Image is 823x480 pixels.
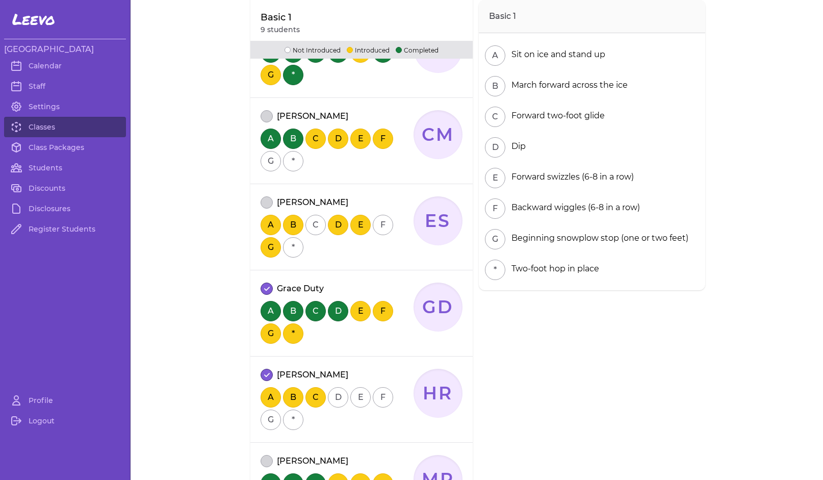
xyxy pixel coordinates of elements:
[261,455,273,467] button: attendance
[283,215,303,235] button: B
[277,110,348,122] p: [PERSON_NAME]
[485,198,505,219] button: F
[485,229,505,249] button: G
[485,76,505,96] button: B
[283,129,303,149] button: B
[277,369,348,381] p: [PERSON_NAME]
[261,410,281,430] button: G
[507,110,605,122] div: Forward two-foot glide
[283,387,303,408] button: B
[277,455,348,467] p: [PERSON_NAME]
[4,96,126,117] a: Settings
[4,137,126,158] a: Class Packages
[261,215,281,235] button: A
[350,215,371,235] button: E
[422,124,455,145] text: CM
[328,387,348,408] button: D
[507,263,599,275] div: Two-foot hop in place
[328,215,348,235] button: D
[261,323,281,344] button: G
[305,215,326,235] button: C
[425,210,451,232] text: Es
[350,387,371,408] button: E
[261,196,273,209] button: attendance
[12,10,55,29] span: Leevo
[4,411,126,431] a: Logout
[4,56,126,76] a: Calendar
[261,129,281,149] button: A
[261,24,300,35] p: 9 students
[4,117,126,137] a: Classes
[422,296,454,318] text: GD
[285,45,341,55] p: Not Introduced
[396,45,439,55] p: Completed
[347,45,390,55] p: Introduced
[423,38,453,59] text: CO
[507,171,634,183] div: Forward swizzles (6-8 in a row)
[4,198,126,219] a: Disclosures
[4,390,126,411] a: Profile
[507,201,640,214] div: Backward wiggles (6-8 in a row)
[373,215,393,235] button: F
[4,43,126,56] h3: [GEOGRAPHIC_DATA]
[261,110,273,122] button: attendance
[4,178,126,198] a: Discounts
[507,140,526,153] div: Dip
[305,129,326,149] button: C
[507,79,628,91] div: March forward across the ice
[4,76,126,96] a: Staff
[261,10,300,24] p: Basic 1
[373,129,393,149] button: F
[507,48,605,61] div: Sit on ice and stand up
[373,301,393,321] button: F
[261,65,281,85] button: G
[423,383,453,404] text: HR
[261,387,281,408] button: A
[373,387,393,408] button: F
[507,232,688,244] div: Beginning snowplow stop (one or two feet)
[485,45,505,66] button: A
[261,151,281,171] button: G
[261,283,273,295] button: attendance
[277,196,348,209] p: [PERSON_NAME]
[328,301,348,321] button: D
[305,301,326,321] button: C
[485,137,505,158] button: D
[277,283,324,295] p: Grace Duty
[485,107,505,127] button: C
[4,219,126,239] a: Register Students
[350,301,371,321] button: E
[4,158,126,178] a: Students
[328,129,348,149] button: D
[305,387,326,408] button: C
[350,129,371,149] button: E
[485,168,505,188] button: E
[283,301,303,321] button: B
[261,237,281,258] button: G
[261,301,281,321] button: A
[261,369,273,381] button: attendance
